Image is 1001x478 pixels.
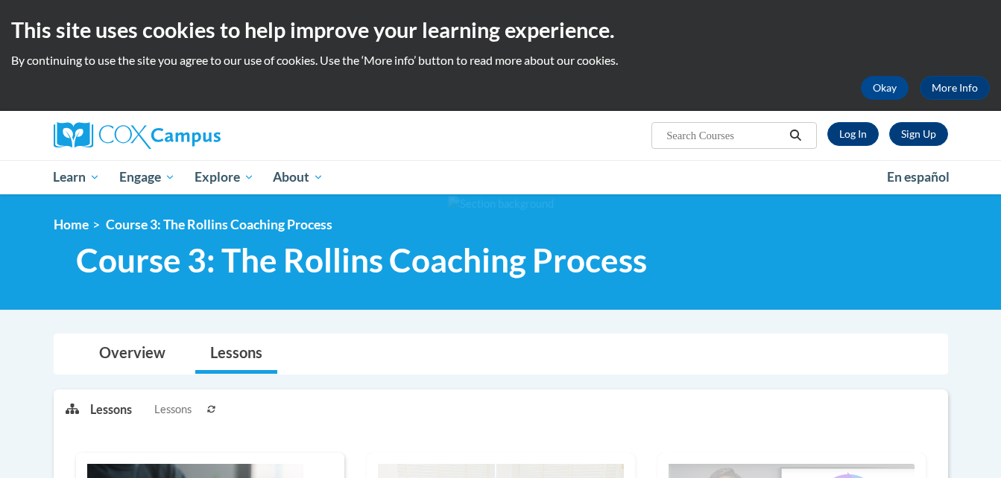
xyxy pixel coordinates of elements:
[119,168,175,186] span: Engage
[54,217,89,232] a: Home
[76,240,647,280] span: Course 3: The Rollins Coaching Process
[185,160,264,194] a: Explore
[861,76,909,100] button: Okay
[887,169,950,185] span: En español
[448,196,554,212] img: Section background
[273,168,323,186] span: About
[53,168,100,186] span: Learn
[889,122,948,146] a: Register
[195,334,277,374] a: Lessons
[665,127,784,144] input: Search Courses
[263,160,333,194] a: About
[90,401,132,418] p: Lessons
[920,76,990,100] a: More Info
[11,52,990,68] p: By continuing to use the site you agree to our use of cookies. Use the ‘More info’ button to read...
[784,127,806,144] button: Search
[106,217,332,232] span: Course 3: The Rollins Coaching Process
[827,122,879,146] a: Log In
[54,122,337,149] a: Cox Campus
[54,122,221,149] img: Cox Campus
[877,162,959,193] a: En español
[195,168,254,186] span: Explore
[31,160,970,194] div: Main menu
[11,15,990,45] h2: This site uses cookies to help improve your learning experience.
[110,160,185,194] a: Engage
[84,334,180,374] a: Overview
[44,160,110,194] a: Learn
[154,401,192,418] span: Lessons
